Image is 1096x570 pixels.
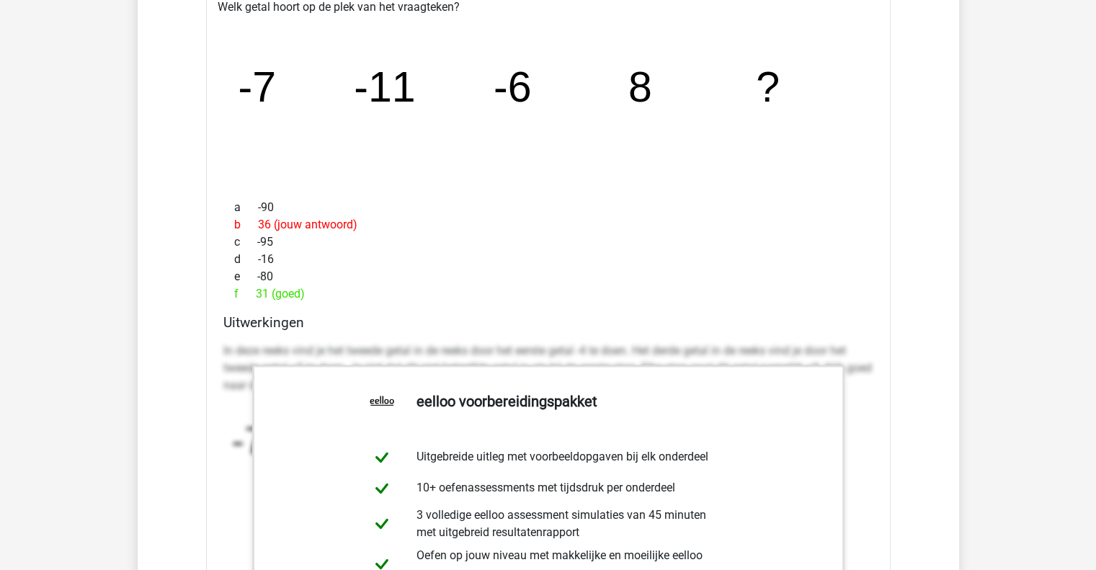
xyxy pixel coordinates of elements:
[223,233,873,251] div: -95
[234,216,258,233] span: b
[223,251,873,268] div: -16
[354,63,415,111] tspan: -11
[234,233,257,251] span: c
[756,63,780,111] tspan: ?
[234,199,258,216] span: a
[223,342,873,394] p: In deze reeks vind je het tweede getal in de reeks door het eerste getal -4 te doen. Het derde ge...
[234,251,258,268] span: d
[234,268,257,285] span: e
[223,314,873,331] h4: Uitwerkingen
[223,199,873,216] div: -90
[493,63,531,111] tspan: -6
[223,216,873,233] div: 36 (jouw antwoord)
[223,285,873,303] div: 31 (goed)
[234,285,256,303] span: f
[223,268,873,285] div: -80
[628,63,651,111] tspan: 8
[231,419,265,462] tspan: -7
[238,63,276,111] tspan: -7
